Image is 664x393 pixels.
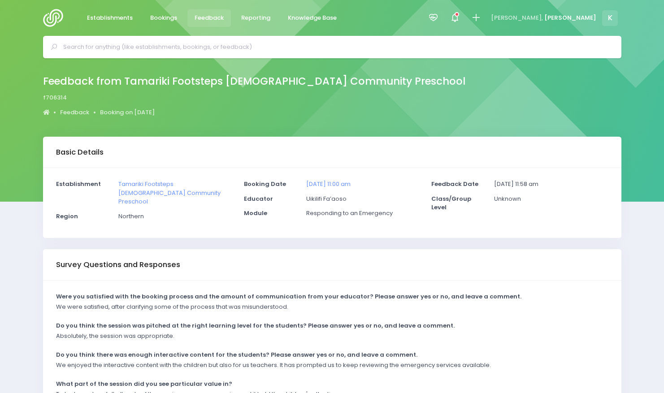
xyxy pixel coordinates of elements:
span: K [602,10,618,26]
span: Knowledge Base [288,13,337,22]
strong: Region [56,212,78,220]
p: Unknown [494,194,608,203]
span: Establishments [87,13,133,22]
a: Tamariki Footsteps [DEMOGRAPHIC_DATA] Community Preschool [118,180,221,206]
a: Bookings [143,9,185,27]
a: Establishments [80,9,140,27]
a: Feedback [60,108,89,117]
a: Booking on [DATE] [100,108,155,117]
h2: Feedback from Tamariki Footsteps [DEMOGRAPHIC_DATA] Community Preschool [43,75,465,87]
p: We enjoyed the interactive content with the children but also for us teachers. It has prompted us... [56,361,491,370]
strong: Module [244,209,267,217]
img: Logo [43,9,69,27]
a: Feedback [187,9,231,27]
p: [DATE] 11:58 am [494,180,608,189]
strong: Do you think the session was pitched at the right learning level for the students? Please answer ... [56,321,455,330]
a: [DATE] 11:00 am [306,180,351,188]
strong: Feedback Date [431,180,478,188]
p: We were satisfied, after clarifying some of the process that was misunderstood. [56,302,288,311]
div: Northern [113,212,238,227]
a: Knowledge Base [281,9,344,27]
p: Uikilifi Fa’aoso [306,194,420,203]
strong: Educator [244,194,273,203]
span: [PERSON_NAME], [491,13,543,22]
span: [PERSON_NAME] [544,13,596,22]
strong: Were you satisfied with the booking process and the amount of communication from your educator? P... [56,292,521,301]
span: Reporting [241,13,270,22]
span: Bookings [150,13,177,22]
p: Responding to an Emergency [306,209,420,218]
input: Search for anything (like establishments, bookings, or feedback) [63,40,609,54]
a: Reporting [234,9,278,27]
span: f706314 [43,93,67,102]
p: Absolutely, the session was appropriate. [56,332,174,341]
h3: Survey Questions and Responses [56,260,180,269]
strong: Booking Date [244,180,286,188]
strong: Class/Group Level [431,194,471,212]
strong: What part of the session did you see particular value in? [56,380,232,388]
span: Feedback [195,13,224,22]
h3: Basic Details [56,148,104,157]
strong: Establishment [56,180,101,188]
strong: Do you think there was enough interactive content for the students? Please answer yes or no, and ... [56,350,417,359]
